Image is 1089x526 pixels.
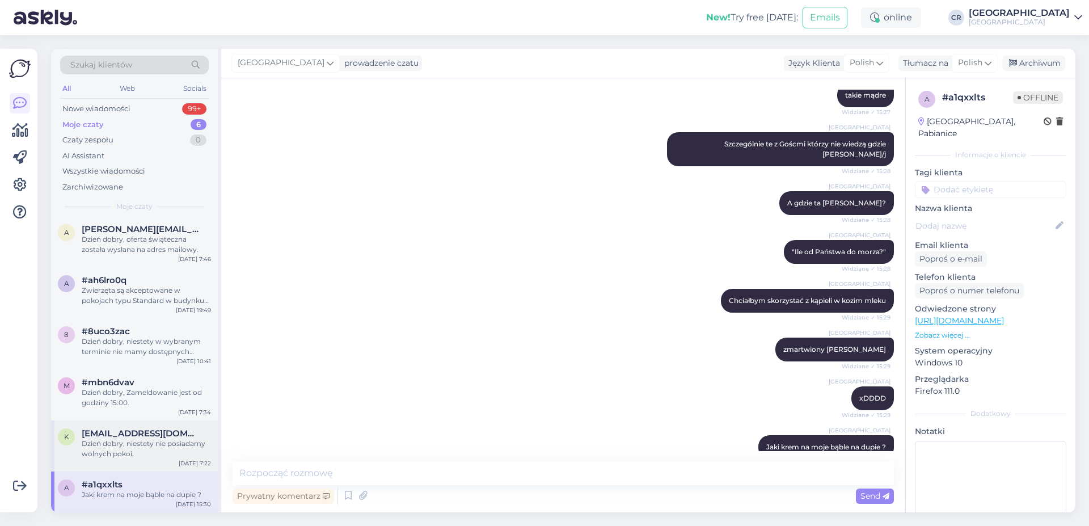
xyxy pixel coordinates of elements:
[969,9,1070,18] div: [GEOGRAPHIC_DATA]
[842,167,890,175] span: Widziane ✓ 15:28
[842,216,890,224] span: Widziane ✓ 15:28
[82,275,126,285] span: #ah6lro0q
[82,285,211,306] div: Zwierzęta są akceptowane w pokojach typu Standard w budynku Wozownia. Natomiast w terminie 19-21....
[829,123,890,132] span: [GEOGRAPHIC_DATA]
[787,199,886,207] span: A gdzie ta [PERSON_NAME]?
[340,57,419,69] div: prowadzenie czatu
[82,388,211,408] div: Dzień dobry, Zameldowanie jest od godziny 15:00.
[62,119,104,131] div: Moje czaty
[915,303,1066,315] p: Odwiedzone strony
[190,134,206,146] div: 0
[842,411,890,419] span: Widziane ✓ 15:29
[784,57,840,69] div: Język Klienta
[969,9,1082,27] a: [GEOGRAPHIC_DATA][GEOGRAPHIC_DATA]
[850,57,874,69] span: Polish
[233,489,334,504] div: Prywatny komentarz
[803,7,847,28] button: Emails
[706,11,798,24] div: Try free [DATE]:
[898,57,948,69] div: Tłumacz na
[860,491,889,501] span: Send
[915,167,1066,179] p: Tagi klienta
[64,483,69,492] span: a
[178,408,211,416] div: [DATE] 7:34
[829,329,890,337] span: [GEOGRAPHIC_DATA]
[82,479,123,490] span: #a1qxxlts
[925,95,930,103] span: a
[915,426,1066,437] p: Notatki
[915,150,1066,160] div: Informacje o kliencie
[724,140,888,158] span: Szczególnie te z Goścmi którzy nie wiedzą gdzie [PERSON_NAME]/j
[915,251,987,267] div: Poproś o e-mail
[1013,91,1063,104] span: Offline
[829,426,890,435] span: [GEOGRAPHIC_DATA]
[64,381,70,390] span: m
[64,228,69,237] span: a
[829,377,890,386] span: [GEOGRAPHIC_DATA]
[116,201,153,212] span: Moje czaty
[859,394,886,402] span: xDDDD
[842,108,890,116] span: Widziane ✓ 15:27
[9,58,31,79] img: Askly Logo
[191,119,206,131] div: 6
[915,385,1066,397] p: Firefox 111.0
[179,459,211,468] div: [DATE] 7:22
[766,443,886,451] span: Jaki krem na moje bąble na dupie ?
[915,357,1066,369] p: Windows 10
[60,81,73,96] div: All
[176,500,211,508] div: [DATE] 15:30
[948,10,964,26] div: CR
[915,373,1066,385] p: Przeglądarka
[1002,56,1065,71] div: Archiwum
[842,264,890,273] span: Widziane ✓ 15:28
[82,234,211,255] div: Dzień dobry, oferta świąteczna została wysłana na adres mailowy.
[792,247,886,256] span: "Ile od Państwa do morza?"
[176,357,211,365] div: [DATE] 10:41
[82,326,130,336] span: #8uco3zac
[82,439,211,459] div: Dzień dobry, niestety nie posiadamy wolnych pokoi.
[70,59,132,71] span: Szukaj klientów
[62,150,104,162] div: AI Assistant
[117,81,137,96] div: Web
[783,345,886,354] span: zmartwiony [PERSON_NAME]
[64,279,69,288] span: a
[915,283,1024,298] div: Poproś o numer telefonu
[182,103,206,115] div: 99+
[238,57,324,69] span: [GEOGRAPHIC_DATA]
[942,91,1013,104] div: # a1qxxlts
[729,296,886,305] span: Chciałbym skorzystać z kąpieli w kozim mleku
[915,239,1066,251] p: Email klienta
[62,182,123,193] div: Zarchiwizowane
[181,81,209,96] div: Socials
[918,116,1044,140] div: [GEOGRAPHIC_DATA], Pabianice
[915,330,1066,340] p: Zobacz więcej ...
[842,362,890,371] span: Widziane ✓ 15:29
[706,12,731,23] b: New!
[62,166,145,177] div: Wszystkie wiadomości
[829,182,890,191] span: [GEOGRAPHIC_DATA]
[82,377,134,388] span: #mbn6dvav
[64,330,69,339] span: 8
[178,255,211,263] div: [DATE] 7:46
[915,181,1066,198] input: Dodać etykietę
[915,203,1066,214] p: Nazwa klienta
[915,315,1004,326] a: [URL][DOMAIN_NAME]
[861,7,921,28] div: online
[845,91,886,99] span: takie mądre
[62,134,113,146] div: Czaty zespołu
[915,409,1066,419] div: Dodatkowy
[915,345,1066,357] p: System operacyjny
[829,231,890,239] span: [GEOGRAPHIC_DATA]
[829,280,890,288] span: [GEOGRAPHIC_DATA]
[958,57,982,69] span: Polish
[82,490,211,500] div: Jaki krem na moje bąble na dupie ?
[62,103,130,115] div: Nowe wiadomości
[82,336,211,357] div: Dzień dobry, niestety w wybranym terminie nie mamy dostępnych apartamentów. Wolne apartamenty mam...
[969,18,1070,27] div: [GEOGRAPHIC_DATA]
[842,313,890,322] span: Widziane ✓ 15:29
[82,428,200,439] span: kamlot@onet.eu
[915,271,1066,283] p: Telefon klienta
[915,220,1053,232] input: Dodaj nazwę
[176,306,211,314] div: [DATE] 19:49
[82,224,200,234] span: andraszak@o2.pl
[64,432,69,441] span: k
